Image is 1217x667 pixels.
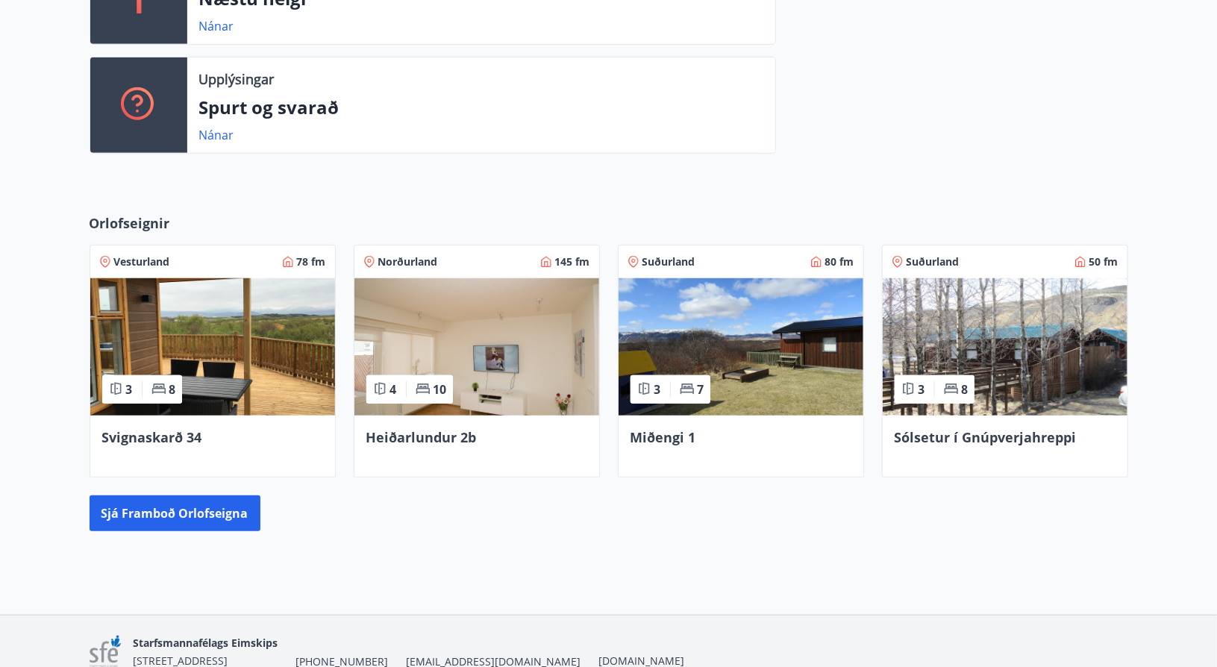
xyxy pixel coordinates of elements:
span: Starfsmannafélags Eimskips [133,636,278,650]
button: Sjá framboð orlofseigna [90,495,260,531]
span: Suðurland [642,254,695,269]
a: Nánar [199,18,234,34]
img: Paella dish [883,278,1127,416]
span: 78 fm [297,254,326,269]
img: Paella dish [354,278,599,416]
span: Heiðarlundur 2b [366,428,477,446]
span: Suðurland [907,254,960,269]
img: Paella dish [90,278,335,416]
span: Sólsetur í Gnúpverjahreppi [895,428,1077,446]
span: Miðengi 1 [631,428,696,446]
span: 4 [390,381,397,398]
span: 8 [169,381,176,398]
span: 50 fm [1089,254,1119,269]
span: Svignaskarð 34 [102,428,202,446]
p: Spurt og svarað [199,95,763,120]
span: 10 [434,381,447,398]
span: 3 [654,381,661,398]
span: Vesturland [114,254,170,269]
a: Nánar [199,127,234,143]
img: Paella dish [619,278,863,416]
span: 145 fm [555,254,590,269]
p: Upplýsingar [199,69,275,89]
span: 3 [126,381,133,398]
span: 7 [698,381,704,398]
span: Norðurland [378,254,438,269]
span: Orlofseignir [90,213,170,233]
span: 3 [919,381,925,398]
span: 8 [962,381,969,398]
span: 80 fm [825,254,854,269]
